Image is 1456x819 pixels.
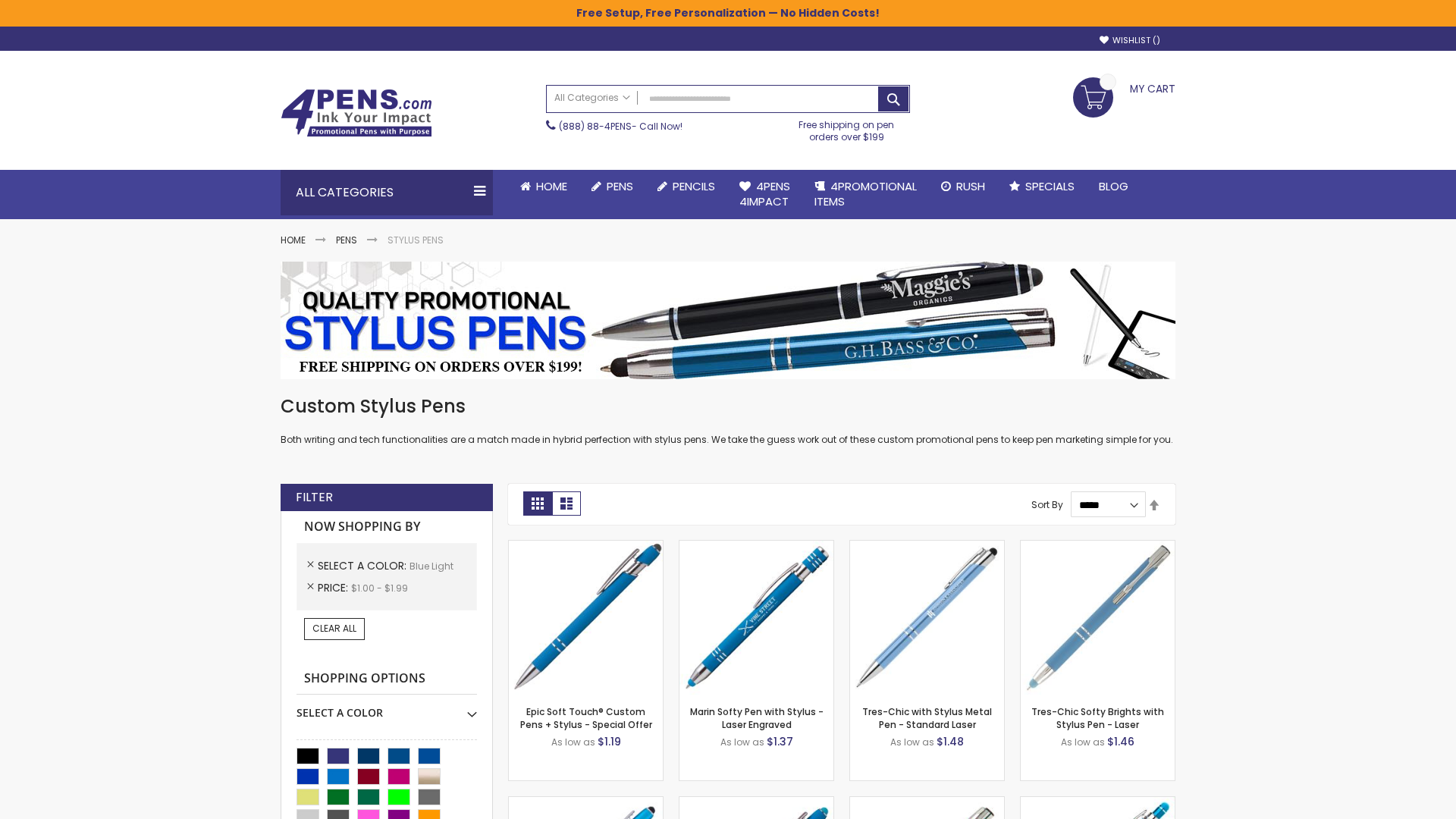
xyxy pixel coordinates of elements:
a: Tres-Chic with Stylus Metal Pen - Standard Laser [862,705,992,730]
img: Tres-Chic Softy Brights with Stylus Pen - Laser-Blue - Light [1021,541,1175,695]
a: Tres-Chic with Stylus Metal Pen - Standard Laser-Blue - Light [850,540,1004,553]
span: Specials [1025,178,1075,194]
a: 4Pens4impact [727,170,802,219]
a: Tres-Chic Touch Pen - Standard Laser-Blue - Light [850,796,1004,809]
span: $1.48 [937,734,964,749]
span: $1.00 - $1.99 [351,582,408,595]
label: Sort By [1031,498,1063,511]
span: Select A Color [318,558,409,573]
span: $1.19 [598,734,621,749]
a: Home [281,234,306,246]
span: Pencils [673,178,715,194]
span: 4PROMOTIONAL ITEMS [814,178,917,209]
span: As low as [551,736,595,748]
a: Ellipse Stylus Pen - Standard Laser-Blue - Light [509,796,663,809]
img: Tres-Chic with Stylus Metal Pen - Standard Laser-Blue - Light [850,541,1004,695]
a: Ellipse Softy Brights with Stylus Pen - Laser-Blue - Light [679,796,833,809]
span: - Call Now! [559,120,682,133]
span: All Categories [554,92,630,104]
strong: Now Shopping by [297,511,477,543]
a: Tres-Chic Softy Brights with Stylus Pen - Laser [1031,705,1164,730]
a: 4P-MS8B-Blue - Light [509,540,663,553]
span: As low as [890,736,934,748]
a: All Categories [547,86,638,111]
a: 4PROMOTIONALITEMS [802,170,929,219]
a: Clear All [304,618,365,639]
strong: Shopping Options [297,663,477,695]
span: Blog [1099,178,1128,194]
a: (888) 88-4PENS [559,120,632,133]
a: Phoenix Softy Brights with Stylus Pen - Laser-Blue - Light [1021,796,1175,809]
span: 4Pens 4impact [739,178,790,209]
span: Pens [607,178,633,194]
div: Both writing and tech functionalities are a match made in hybrid perfection with stylus pens. We ... [281,394,1175,447]
a: Home [508,170,579,203]
div: Free shipping on pen orders over $199 [783,113,911,143]
a: Marin Softy Pen with Stylus - Laser Engraved [690,705,824,730]
a: Pens [579,170,645,203]
span: Clear All [312,622,356,635]
a: Marin Softy Pen with Stylus - Laser Engraved-Blue - Light [679,540,833,553]
strong: Stylus Pens [388,234,444,246]
span: $1.46 [1107,734,1134,749]
img: 4P-MS8B-Blue - Light [509,541,663,695]
strong: Grid [523,491,552,516]
span: Price [318,580,351,595]
a: Specials [997,170,1087,203]
span: Home [536,178,567,194]
div: All Categories [281,170,493,215]
span: Blue Light [409,560,453,573]
a: Epic Soft Touch® Custom Pens + Stylus - Special Offer [520,705,652,730]
img: Stylus Pens [281,262,1175,379]
div: Select A Color [297,695,477,720]
span: As low as [720,736,764,748]
span: $1.37 [767,734,793,749]
span: Rush [956,178,985,194]
strong: Filter [296,489,333,506]
a: Wishlist [1100,35,1160,46]
a: Pencils [645,170,727,203]
a: Pens [336,234,357,246]
a: Rush [929,170,997,203]
span: As low as [1061,736,1105,748]
a: Blog [1087,170,1141,203]
a: Tres-Chic Softy Brights with Stylus Pen - Laser-Blue - Light [1021,540,1175,553]
h1: Custom Stylus Pens [281,394,1175,419]
img: 4Pens Custom Pens and Promotional Products [281,89,432,137]
img: Marin Softy Pen with Stylus - Laser Engraved-Blue - Light [679,541,833,695]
